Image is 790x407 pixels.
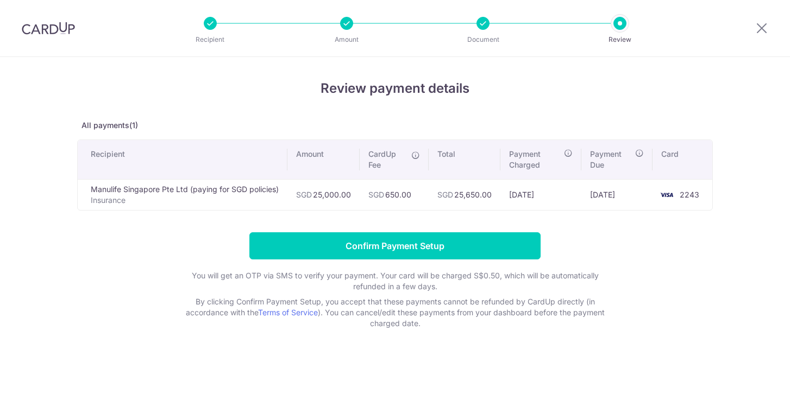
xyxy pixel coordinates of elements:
p: You will get an OTP via SMS to verify your payment. Your card will be charged S$0.50, which will ... [178,270,612,292]
th: Total [429,140,500,179]
span: Payment Due [590,149,632,170]
p: All payments(1) [77,120,713,131]
td: [DATE] [581,179,653,210]
th: Recipient [78,140,287,179]
p: By clicking Confirm Payment Setup, you accept that these payments cannot be refunded by CardUp di... [178,296,612,329]
th: Card [653,140,712,179]
span: SGD [296,190,312,199]
p: Amount [306,34,387,45]
span: Payment Charged [509,149,561,170]
td: 25,650.00 [429,179,500,210]
span: CardUp Fee [368,149,406,170]
a: Terms of Service [258,308,318,317]
p: Recipient [170,34,250,45]
td: 25,000.00 [287,179,360,210]
td: 650.00 [360,179,429,210]
td: [DATE] [500,179,582,210]
span: SGD [437,190,453,199]
input: Confirm Payment Setup [249,232,541,259]
img: <span class="translation_missing" title="translation missing: en.account_steps.new_confirm_form.b... [656,188,678,201]
td: Manulife Singapore Pte Ltd (paying for SGD policies) [78,179,287,210]
th: Amount [287,140,360,179]
p: Review [580,34,660,45]
h4: Review payment details [77,79,713,98]
iframe: Opens a widget where you can find more information [720,374,779,402]
span: 2243 [680,190,699,199]
p: Document [443,34,523,45]
img: CardUp [22,22,75,35]
p: Insurance [91,195,279,206]
span: SGD [368,190,384,199]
